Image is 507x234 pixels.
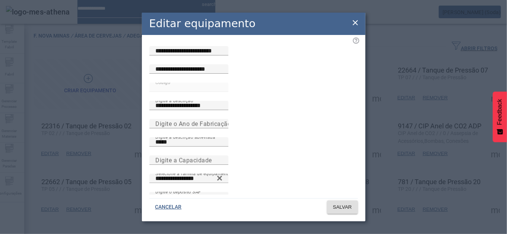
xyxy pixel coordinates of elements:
span: CANCELAR [155,203,182,211]
mat-label: Selecione a família de equipamento [155,171,231,176]
mat-label: Digite a descrição [155,98,193,103]
button: CANCELAR [149,201,188,214]
mat-label: Digite o Ano de Fabricação [155,120,231,127]
mat-label: Código [155,80,170,85]
button: Feedback - Mostrar pesquisa [493,92,507,142]
mat-label: Digite a descrição abreviada [155,134,215,140]
h2: Editar equipamento [149,16,256,32]
mat-label: Digite a Capacidade [155,157,212,164]
mat-label: Digite o depósito SAP [155,189,201,194]
span: Feedback [497,99,503,125]
input: Number [155,174,222,183]
button: SALVAR [327,201,358,214]
span: SALVAR [333,203,352,211]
